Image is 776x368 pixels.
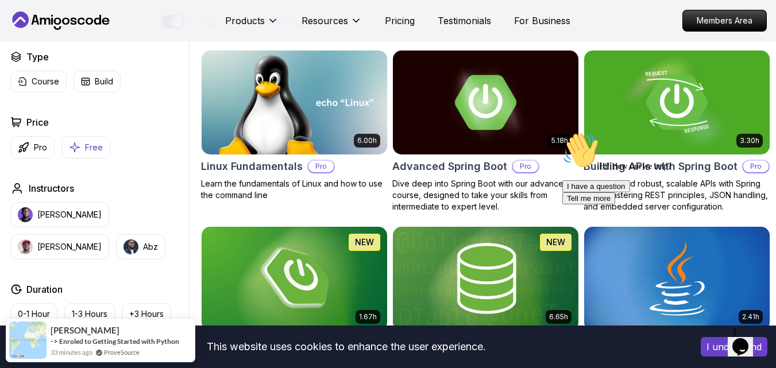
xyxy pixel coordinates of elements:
button: I have a question [5,53,72,65]
a: ProveSource [104,347,140,357]
button: Products [225,14,279,37]
a: Enroled to Getting Started with Python [59,337,179,346]
button: instructor img[PERSON_NAME] [10,234,109,259]
img: Advanced Spring Boot card [393,51,578,154]
p: Abz [143,241,158,253]
p: NEW [355,237,374,248]
p: Products [225,14,265,28]
iframe: chat widget [558,127,765,316]
p: [PERSON_NAME] [37,209,102,220]
p: Dive deep into Spring Boot with our advanced course, designed to take your skills from intermedia... [392,178,579,212]
img: Building APIs with Spring Boot card [584,51,770,154]
img: Spring Boot for Beginners card [202,227,387,331]
p: 2.41h [742,312,759,321]
div: This website uses cookies to enhance the user experience. [9,334,684,359]
p: +3 Hours [129,308,164,320]
button: 0-1 Hour [10,303,57,325]
a: Building APIs with Spring Boot card3.30hBuilding APIs with Spring BootProLearn to build robust, s... [584,50,770,212]
a: Advanced Spring Boot card5.18hAdvanced Spring BootProDive deep into Spring Boot with our advanced... [392,50,579,212]
p: Free [85,142,103,153]
p: 0-1 Hour [18,308,50,320]
p: Pro [308,161,334,172]
img: instructor img [18,207,33,222]
p: Pro [513,161,538,172]
p: Members Area [683,10,766,31]
a: Testimonials [438,14,491,28]
p: 6.65h [549,312,568,321]
h2: Duration [26,282,63,296]
img: Spring Data JPA card [393,227,578,331]
iframe: chat widget [728,322,765,357]
img: instructor img [123,239,138,254]
button: Pro [10,136,55,158]
a: Pricing [385,14,415,28]
h2: Type [26,50,49,64]
h2: Linux Fundamentals [201,158,303,175]
div: 👋Hi! How can we help?I have a questionTell me more [5,5,211,77]
p: 1-3 Hours [72,308,107,320]
span: 33 minutes ago [51,347,92,357]
h2: Advanced Spring Boot [392,158,507,175]
img: :wave: [5,5,41,41]
button: Build [74,71,121,92]
button: Free [61,136,110,158]
button: Course [10,71,67,92]
p: [PERSON_NAME] [37,241,102,253]
p: 1.67h [359,312,377,321]
button: 1-3 Hours [64,303,115,325]
button: instructor img[PERSON_NAME] [10,202,109,227]
button: +3 Hours [122,303,171,325]
p: Course [32,76,59,87]
h2: Price [26,115,49,129]
p: NEW [546,237,565,248]
span: -> [51,336,58,346]
p: Pro [34,142,47,153]
button: Resources [302,14,362,37]
p: 5.18h [551,136,568,145]
span: Hi! How can we help? [5,34,114,43]
button: instructor imgAbz [116,234,165,259]
p: Build [95,76,113,87]
h2: Instructors [29,181,74,195]
p: Learn the fundamentals of Linux and how to use the command line [201,178,388,201]
span: [PERSON_NAME] [51,326,119,335]
a: Linux Fundamentals card6.00hLinux FundamentalsProLearn the fundamentals of Linux and how to use t... [201,50,388,201]
p: Resources [302,14,348,28]
a: Members Area [682,10,767,32]
img: Linux Fundamentals card [202,51,387,154]
button: Accept cookies [701,337,767,357]
a: For Business [514,14,570,28]
img: instructor img [18,239,33,254]
button: Tell me more [5,65,57,77]
p: 6.00h [357,136,377,145]
img: provesource social proof notification image [9,321,47,359]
